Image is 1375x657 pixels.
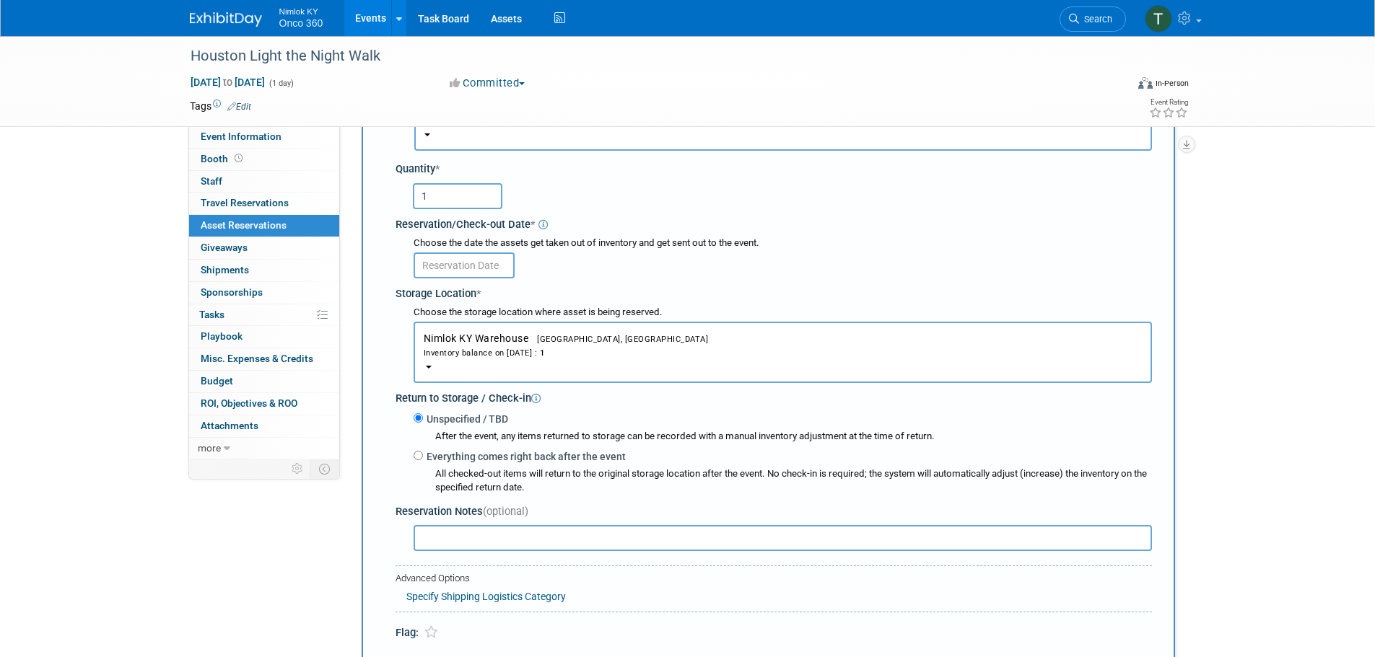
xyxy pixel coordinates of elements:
span: Onco 360 [279,17,323,29]
td: Toggle Event Tabs [310,459,339,478]
div: Storage Location [396,282,1152,301]
div: Reservation/Check-out Date [396,213,1152,232]
span: Event Information [201,131,281,142]
span: ROI, Objectives & ROO [201,397,297,409]
div: Event Format [1041,75,1190,97]
div: Choose the storage location where asset is being reserved. [414,306,1152,319]
div: Advanced Options [396,572,1152,586]
img: Tim Bugaile [1145,5,1172,32]
div: All checked-out items will return to the original storage location after the event. No check-in i... [435,467,1152,495]
div: Quantity [396,162,1152,177]
span: Attachments [201,420,258,431]
input: Reservation Date [414,252,515,278]
a: Shipments [189,260,339,281]
a: Misc. Expenses & Credits [189,348,339,370]
div: Event Rating [1149,99,1188,106]
span: Search [1079,14,1112,25]
div: Choose the date the assets get taken out of inventory and get sent out to the event. [414,237,1152,250]
a: Giveaways [189,237,339,259]
span: Tasks [199,309,224,320]
span: Playbook [201,330,243,342]
label: Unspecified / TBD [423,412,508,426]
div: Return to Storage / Check-in [396,387,1152,406]
span: Travel Reservations [201,197,289,208]
span: Shipments [201,264,249,275]
span: (1 day) [268,79,294,88]
span: Budget [201,375,233,387]
a: Travel Reservations [189,193,339,214]
span: [GEOGRAPHIC_DATA], [GEOGRAPHIC_DATA] [528,335,708,344]
span: Flag: [396,626,419,639]
span: Staff [201,175,222,187]
a: Edit [227,102,251,112]
img: Format-Inperson.png [1138,77,1153,89]
a: Booth [189,149,339,170]
span: Booth not reserved yet [232,153,245,164]
span: 1 [537,348,545,358]
span: Nimlok KY [279,3,323,18]
a: Sponsorships [189,282,339,304]
div: In-Person [1155,78,1189,89]
button: Committed [445,76,531,91]
a: Asset Reservations [189,215,339,237]
span: Misc. Expenses & Credits [201,353,313,364]
img: ExhibitDay [190,12,262,27]
span: [DATE] [DATE] [190,76,266,89]
a: Specify Shipping Logistics Category [406,591,566,602]
span: Sponsorships [201,286,263,298]
span: Nimlok KY Warehouse [424,332,1142,359]
label: Everything comes right back after the event [423,449,626,464]
div: After the event, any items returned to storage can be recorded with a manual inventory adjustment... [414,426,1152,444]
a: Attachments [189,415,339,437]
a: Playbook [189,326,339,348]
td: Tags [190,99,251,113]
div: Inventory balance on [DATE] : [424,345,1142,359]
span: Giveaways [201,242,248,253]
a: ROI, Objectives & ROO [189,393,339,415]
a: Staff [189,171,339,193]
button: Nimlok KY Warehouse[GEOGRAPHIC_DATA], [GEOGRAPHIC_DATA]Inventory balance on [DATE] :1 [414,322,1152,383]
div: Reservation Notes [396,504,1152,519]
td: Personalize Event Tab Strip [285,459,310,478]
a: Tasks [189,304,339,326]
span: to [221,76,235,88]
a: Budget [189,371,339,392]
a: more [189,438,339,459]
span: (optional) [483,505,528,518]
div: Houston Light the Night Walk [185,43,1104,69]
a: Event Information [189,126,339,148]
span: Asset Reservations [201,219,287,231]
a: Search [1060,6,1126,32]
span: Booth [201,153,245,164]
span: more [198,442,221,454]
